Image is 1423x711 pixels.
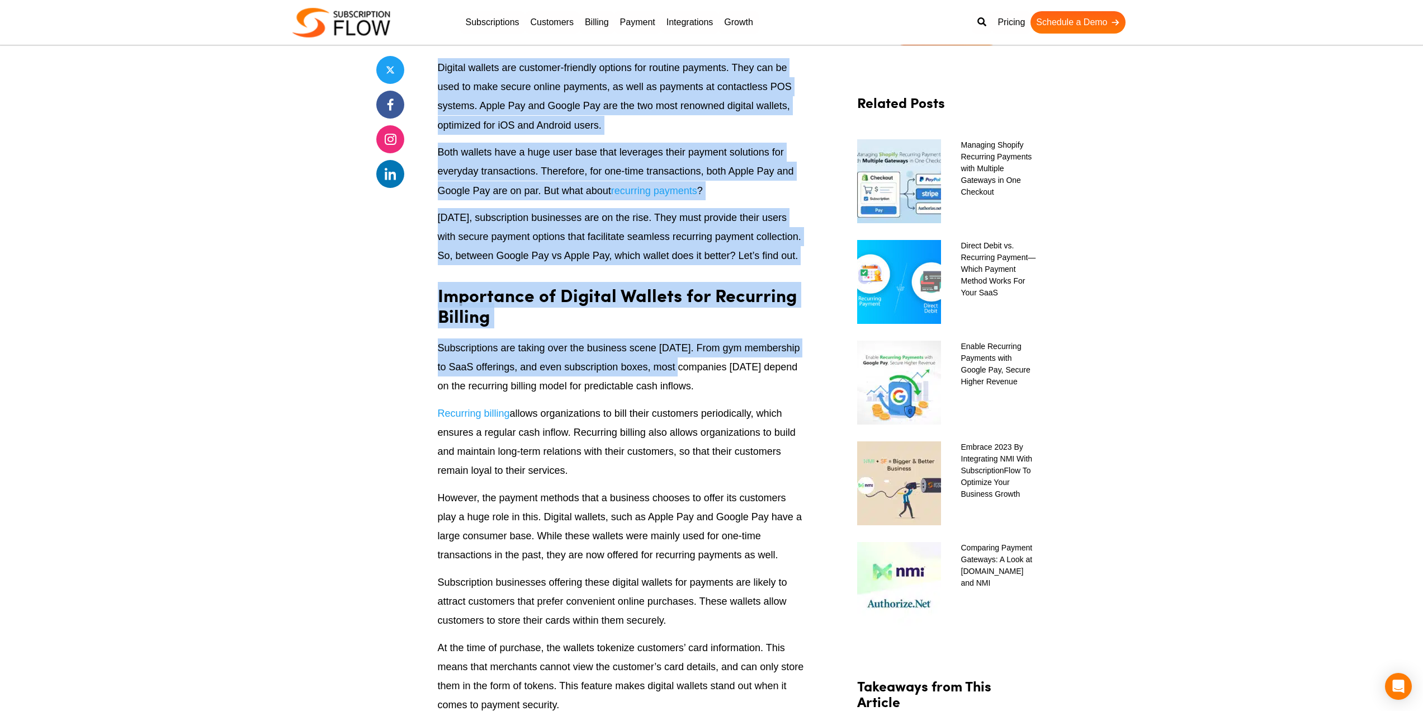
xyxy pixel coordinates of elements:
[579,11,614,34] a: Billing
[292,8,390,37] img: Subscriptionflow
[611,185,697,196] a: recurring payments
[857,139,941,223] img: Shopify Recurring Payments with Multiple Gateways
[992,11,1030,34] a: Pricing
[438,404,807,481] p: allows organizations to bill their customers periodically, which ensures a regular cash inflow. R...
[438,338,807,396] p: Subscriptions are taking over the business scene [DATE]. From gym membership to SaaS offerings, a...
[857,441,941,525] img: Integrating NMI With SubscriptionFlow
[438,282,797,328] strong: Importance of Digital Wallets for Recurring Billing
[857,240,941,324] img: Direct Debit vs. Recurring Payment
[614,11,661,34] a: Payment
[438,573,807,630] p: Subscription businesses offering these digital wallets for payments are likely to attract custome...
[857,341,941,425] img: Accepting Recurring Payments with Google Pay
[438,408,510,419] a: Recurring billing
[438,143,807,200] p: Both wallets have a huge user base that leverages their payment solutions for everyday transactio...
[950,542,1036,589] a: Comparing Payment Gateways: A Look at [DOMAIN_NAME] and NMI
[857,542,941,626] img: Authorize.Net vs. NMI
[950,240,1036,299] a: Direct Debit vs. Recurring Payment—Which Payment Method Works For Your SaaS
[857,95,1036,122] h2: Related Posts
[950,341,1036,388] a: Enable Recurring Payments with Google Pay, Secure Higher Revenue
[1030,11,1125,34] a: Schedule a Demo
[661,11,719,34] a: Integrations
[950,139,1036,198] a: Managing Shopify Recurring Payments with Multiple Gateways in One Checkout
[438,208,807,266] p: [DATE], subscription businesses are on the rise. They must provide their users with secure paymen...
[438,58,807,135] p: Digital wallets are customer-friendly options for routine payments. They can be used to make secu...
[460,11,525,34] a: Subscriptions
[718,11,759,34] a: Growth
[1385,673,1412,700] div: Open Intercom Messenger
[525,11,579,34] a: Customers
[438,488,807,565] p: However, the payment methods that a business chooses to offer its customers play a huge role in t...
[950,441,1036,500] a: Embrace 2023 By Integrating NMI With SubscriptionFlow To Optimize Your Business Growth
